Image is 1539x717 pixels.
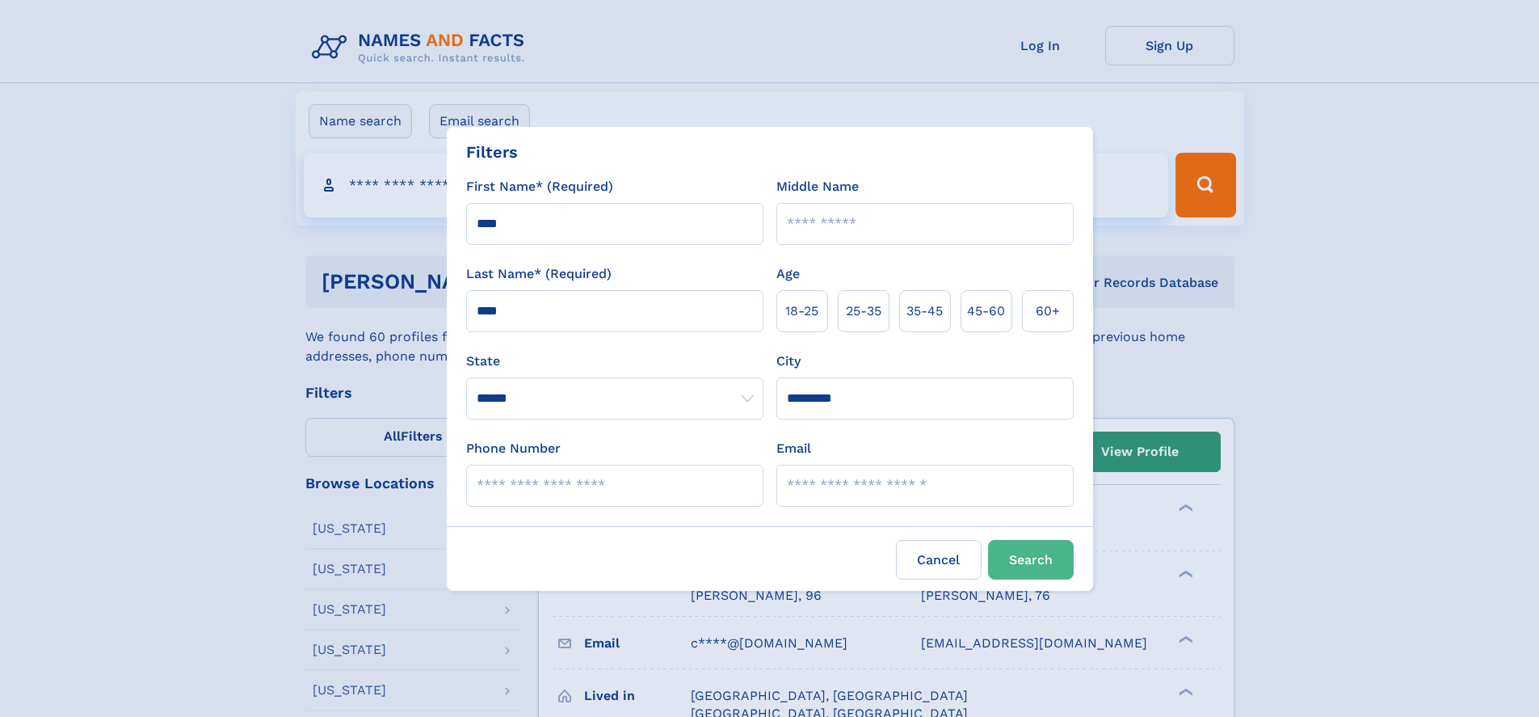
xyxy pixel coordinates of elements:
[776,264,800,284] label: Age
[776,177,859,196] label: Middle Name
[846,302,881,321] span: 25‑35
[776,352,801,371] label: City
[906,302,943,321] span: 35‑45
[967,302,1005,321] span: 45‑60
[785,302,818,321] span: 18‑25
[466,140,518,164] div: Filters
[896,540,982,580] label: Cancel
[466,439,561,458] label: Phone Number
[776,439,811,458] label: Email
[1036,302,1060,321] span: 60+
[466,264,612,284] label: Last Name* (Required)
[988,540,1074,580] button: Search
[466,352,763,371] label: State
[466,177,613,196] label: First Name* (Required)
